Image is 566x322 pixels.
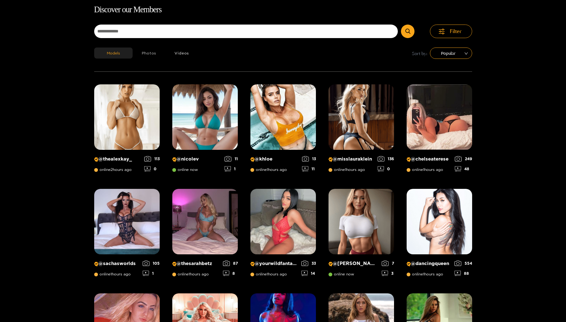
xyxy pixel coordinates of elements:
div: 249 [455,156,472,161]
div: 113 [144,156,160,161]
img: Creator Profile Image: michelle [329,189,394,254]
span: Sort by: [412,50,427,57]
a: Creator Profile Image: khloe@khloeonline1hours ago1311 [250,84,316,176]
button: Photos [133,48,166,59]
span: Popular [435,48,467,58]
div: 11 [225,156,238,161]
div: 3 [382,271,394,276]
p: @ dancingqueen [407,261,451,267]
div: 136 [378,156,394,161]
a: Creator Profile Image: dancingqueen@dancingqueenonline1hours ago55488 [407,189,472,281]
img: Creator Profile Image: thesarahbetz [172,189,238,254]
span: online 1 hours ago [250,272,287,276]
div: 1 [143,271,160,276]
button: Videos [165,48,198,59]
p: @ yourwildfantasyy69 [250,261,298,267]
img: Creator Profile Image: misslauraklein [329,84,394,150]
div: sort [430,48,472,59]
span: online 1 hours ago [172,272,209,276]
p: @ chelseaterese [407,156,452,162]
div: 554 [455,261,472,266]
img: Creator Profile Image: khloe [250,84,316,150]
span: online 2 hours ago [94,167,132,172]
a: Creator Profile Image: michelle@[PERSON_NAME]online now73 [329,189,394,281]
div: 33 [301,261,316,266]
h1: Discover our Members [94,3,472,16]
img: Creator Profile Image: sachasworlds [94,189,160,254]
p: @ sachasworlds [94,261,140,267]
div: 1 [225,166,238,172]
div: 105 [143,261,160,266]
span: online now [172,167,198,172]
img: Creator Profile Image: nicolev [172,84,238,150]
div: 87 [223,261,238,266]
button: Submit Search [401,25,414,38]
div: 0 [144,166,160,172]
p: @ [PERSON_NAME] [329,261,379,267]
a: Creator Profile Image: thealexkay_@thealexkay_online2hours ago1130 [94,84,160,176]
p: @ thesarahbetz [172,261,220,267]
img: Creator Profile Image: thealexkay_ [94,84,160,150]
div: 14 [301,271,316,276]
div: 8 [223,271,238,276]
a: Creator Profile Image: chelseaterese@chelseatereseonline1hours ago24948 [407,84,472,176]
div: 11 [302,166,316,172]
div: 13 [302,156,316,161]
a: Creator Profile Image: thesarahbetz@thesarahbetzonline1hours ago878 [172,189,238,281]
span: online 1 hours ago [407,167,443,172]
div: 48 [455,166,472,172]
div: 7 [382,261,394,266]
a: Creator Profile Image: sachasworlds@sachasworldsonline1hours ago1051 [94,189,160,281]
span: online now [329,272,354,276]
span: online 1 hours ago [407,272,443,276]
p: @ misslauraklein [329,156,374,162]
div: 88 [455,271,472,276]
p: @ nicolev [172,156,221,162]
img: Creator Profile Image: chelseaterese [407,84,472,150]
span: Filter [450,28,462,35]
a: Creator Profile Image: misslauraklein@misslaurakleinonline1hours ago1360 [329,84,394,176]
span: online 1 hours ago [250,167,287,172]
button: Filter [430,25,472,38]
span: online 1 hours ago [94,272,131,276]
a: Creator Profile Image: yourwildfantasyy69@yourwildfantasyy69online1hours ago3314 [250,189,316,281]
p: @ khloe [250,156,299,162]
p: @ thealexkay_ [94,156,141,162]
a: Creator Profile Image: nicolev@nicolevonline now111 [172,84,238,176]
img: Creator Profile Image: yourwildfantasyy69 [250,189,316,254]
div: 0 [378,166,394,172]
img: Creator Profile Image: dancingqueen [407,189,472,254]
span: online 1 hours ago [329,167,365,172]
button: Models [94,48,133,59]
